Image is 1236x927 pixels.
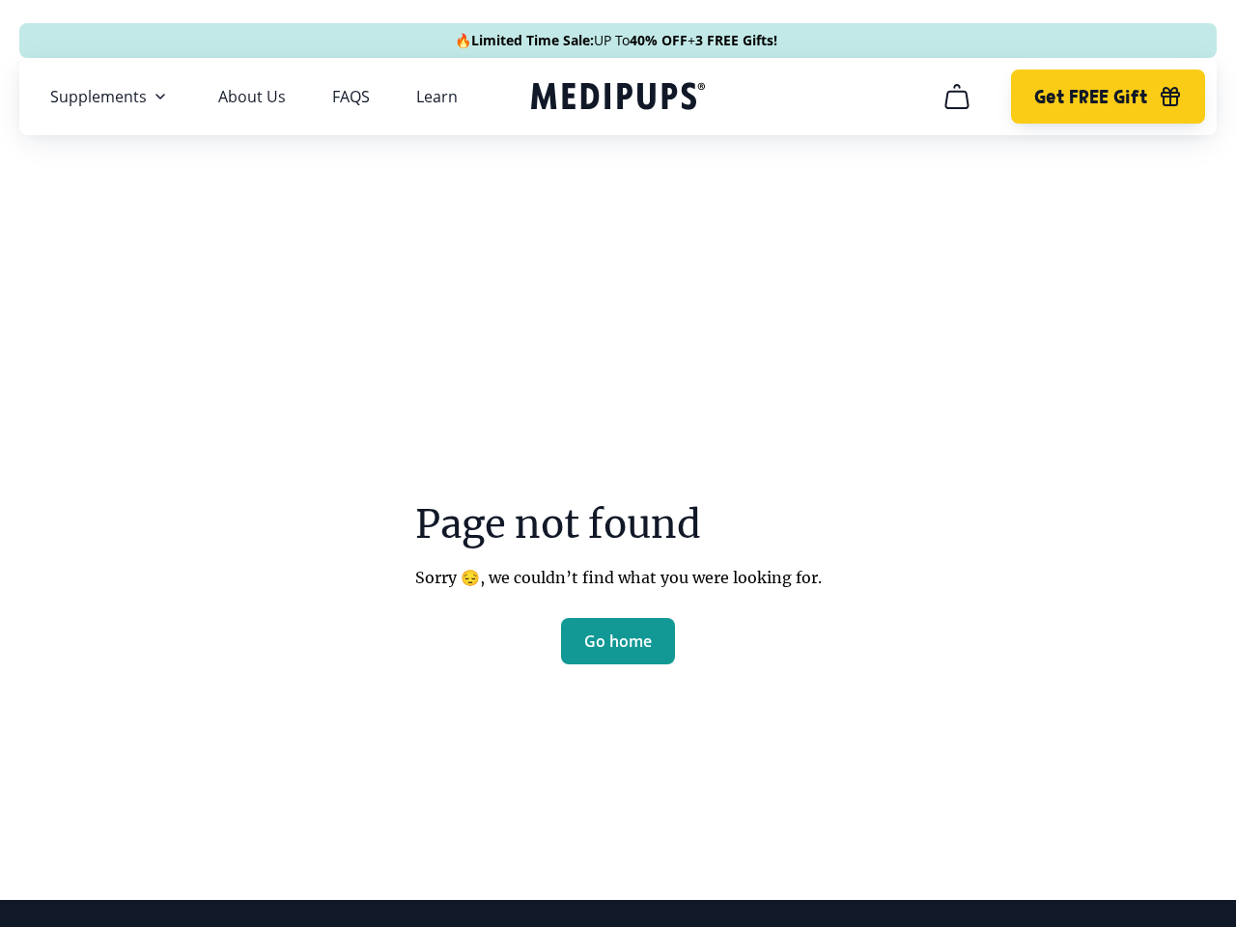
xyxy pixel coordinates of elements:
[584,632,652,651] span: Go home
[1034,86,1147,108] span: Get FREE Gift
[1011,70,1205,124] button: Get FREE Gift
[531,78,705,118] a: Medipups
[934,73,980,120] button: cart
[50,85,172,108] button: Supplements
[332,87,370,106] a: FAQS
[50,87,147,106] span: Supplements
[561,618,675,664] button: Go home
[455,31,777,50] span: 🔥 UP To +
[218,87,286,106] a: About Us
[416,87,458,106] a: Learn
[415,496,822,552] h3: Page not found
[415,568,822,587] p: Sorry 😔, we couldn’t find what you were looking for.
